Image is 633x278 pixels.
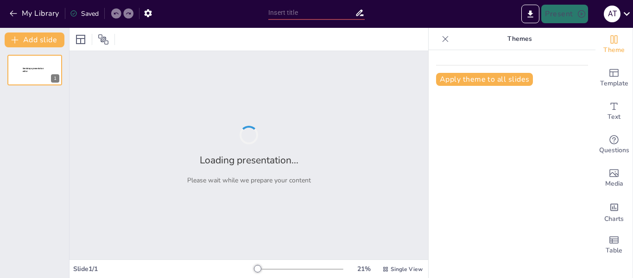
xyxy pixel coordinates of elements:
[606,246,622,256] span: Table
[23,67,44,72] span: Sendsteps presentation editor
[51,74,59,83] div: 1
[595,228,633,262] div: Add a table
[200,154,298,167] h2: Loading presentation...
[595,61,633,95] div: Add ready made slides
[604,6,620,22] div: A T
[595,162,633,195] div: Add images, graphics, shapes or video
[7,55,62,85] div: 1
[436,73,533,86] button: Apply theme to all slides
[453,28,586,50] p: Themes
[608,112,620,122] span: Text
[604,214,624,224] span: Charts
[73,265,254,273] div: Slide 1 / 1
[600,78,628,89] span: Template
[7,6,63,21] button: My Library
[599,145,629,155] span: Questions
[187,176,311,185] p: Please wait while we prepare your content
[521,5,539,23] button: Export to PowerPoint
[268,6,355,19] input: Insert title
[98,34,109,45] span: Position
[353,265,375,273] div: 21 %
[605,179,623,189] span: Media
[595,128,633,162] div: Get real-time input from your audience
[604,5,620,23] button: A T
[541,5,588,23] button: Present
[595,95,633,128] div: Add text boxes
[70,9,99,18] div: Saved
[5,32,64,47] button: Add slide
[73,32,88,47] div: Layout
[595,195,633,228] div: Add charts and graphs
[595,28,633,61] div: Change the overall theme
[391,265,423,273] span: Single View
[603,45,625,55] span: Theme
